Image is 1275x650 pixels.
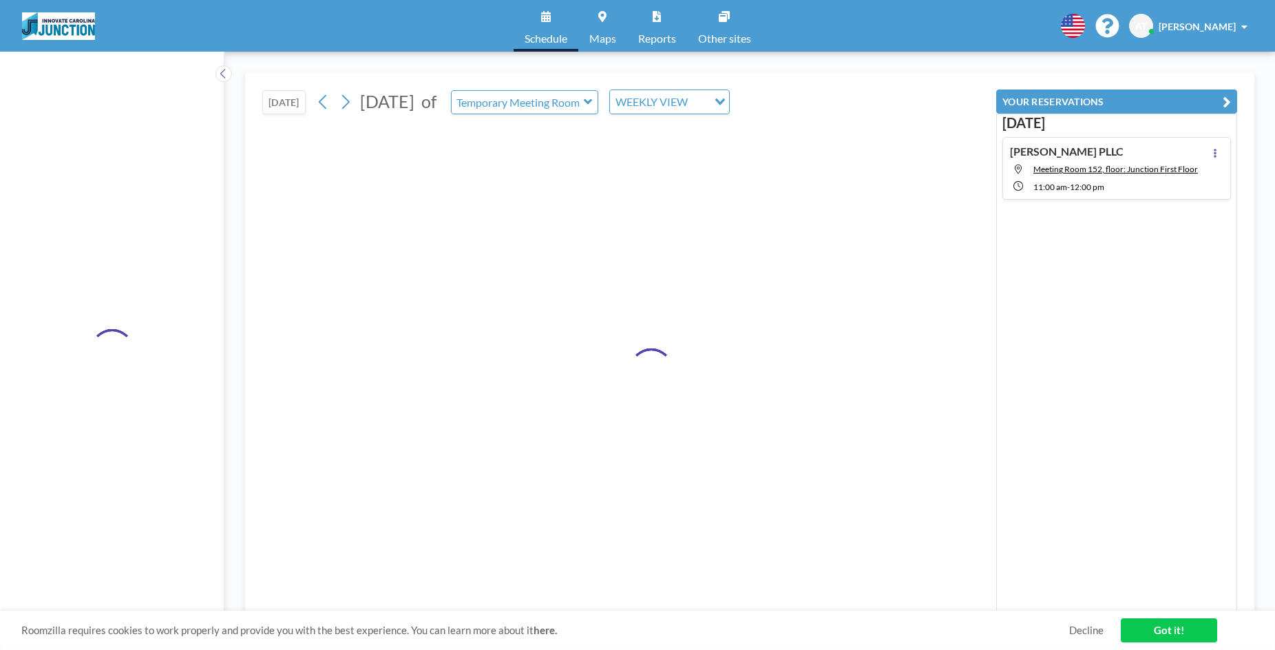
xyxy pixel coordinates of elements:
[1070,182,1104,192] span: 12:00 PM
[1069,624,1104,637] a: Decline
[1067,182,1070,192] span: -
[22,12,95,40] img: organization-logo
[1135,20,1147,32] span: AT
[1033,164,1198,174] span: Meeting Room 152, floor: Junction First Floor
[692,93,706,111] input: Search for option
[525,33,567,44] span: Schedule
[589,33,616,44] span: Maps
[452,91,584,114] input: Temporary Meeting Room 118
[534,624,557,636] a: here.
[698,33,751,44] span: Other sites
[1033,182,1067,192] span: 11:00 AM
[1121,618,1217,642] a: Got it!
[610,90,729,114] div: Search for option
[360,91,414,112] span: [DATE]
[21,624,1069,637] span: Roomzilla requires cookies to work properly and provide you with the best experience. You can lea...
[262,90,306,114] button: [DATE]
[1159,21,1236,32] span: [PERSON_NAME]
[613,93,691,111] span: WEEKLY VIEW
[996,90,1237,114] button: YOUR RESERVATIONS
[638,33,676,44] span: Reports
[1010,145,1124,158] h4: [PERSON_NAME] PLLC
[421,91,436,112] span: of
[1002,114,1231,132] h3: [DATE]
